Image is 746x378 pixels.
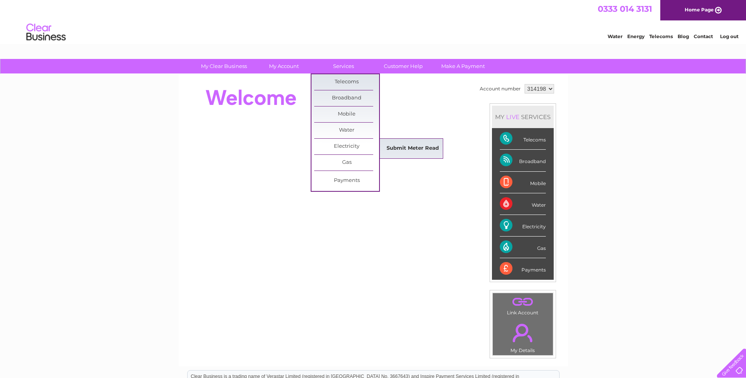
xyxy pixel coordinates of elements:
a: Telecoms [314,74,379,90]
div: Water [500,193,546,215]
a: Submit Meter Read [380,141,445,156]
div: Telecoms [500,128,546,150]
a: Make A Payment [431,59,495,73]
td: Account number [478,82,523,95]
div: Electricity [500,215,546,237]
a: Telecoms [649,33,673,39]
img: logo.png [26,20,66,44]
a: Payments [314,173,379,189]
a: Customer Help [371,59,436,73]
a: My Account [251,59,316,73]
a: Energy [627,33,645,39]
div: Payments [500,258,546,279]
div: LIVE [505,113,521,121]
td: My Details [492,317,553,356]
a: Contact [694,33,713,39]
a: Blog [678,33,689,39]
a: Mobile [314,106,379,122]
a: 0333 014 3131 [598,4,652,14]
div: Mobile [500,172,546,193]
a: Gas [314,155,379,171]
div: Gas [500,237,546,258]
a: . [495,295,551,309]
a: Services [311,59,376,73]
div: Broadband [500,150,546,171]
a: Electricity [314,139,379,154]
a: Water [314,123,379,138]
a: Log out [720,33,739,39]
td: Link Account [492,293,553,317]
a: Water [608,33,623,39]
div: MY SERVICES [492,106,554,128]
div: Clear Business is a trading name of Verastar Limited (registered in [GEOGRAPHIC_DATA] No. 3667643... [188,4,559,38]
a: My Clear Business [192,59,256,73]
a: . [495,319,551,347]
a: Broadband [314,90,379,106]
